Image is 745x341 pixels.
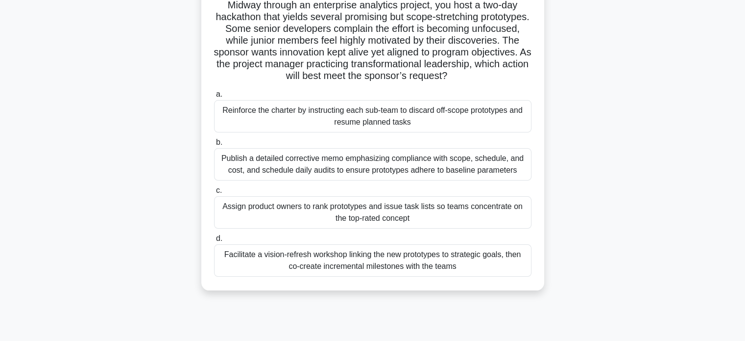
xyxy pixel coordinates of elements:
div: Assign product owners to rank prototypes and issue task lists so teams concentrate on the top-rat... [214,196,531,229]
div: Publish a detailed corrective memo emphasizing compliance with scope, schedule, and cost, and sch... [214,148,531,181]
span: a. [216,90,222,98]
span: d. [216,234,222,242]
span: b. [216,138,222,146]
div: Facilitate a vision-refresh workshop linking the new prototypes to strategic goals, then co-creat... [214,244,531,277]
span: c. [216,186,222,194]
div: Reinforce the charter by instructing each sub-team to discard off-scope prototypes and resume pla... [214,100,531,132]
